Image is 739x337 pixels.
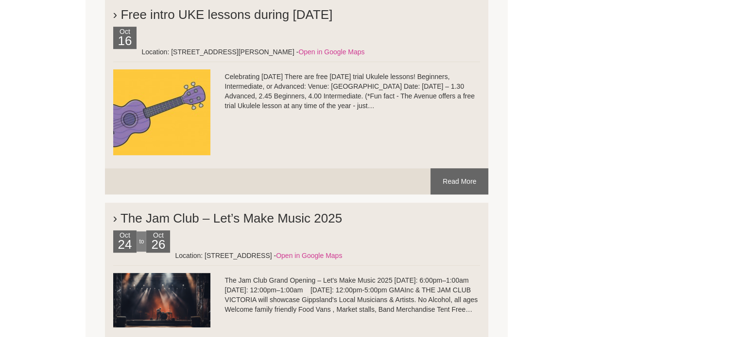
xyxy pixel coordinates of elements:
[137,231,146,252] div: to
[298,48,364,56] a: Open in Google Maps
[113,275,481,314] p: The Jam Club Grand Opening – Let's Make Music 2025 [DATE]: 6:00pm–1:00am [DATE]: 12:00pm–1:00am [...
[276,252,342,259] a: Open in Google Maps
[116,240,135,253] h2: 24
[113,251,481,260] div: Location: [STREET_ADDRESS] -
[146,230,170,253] div: Oct
[113,201,481,230] h2: › The Jam Club – Let’s Make Music 2025
[430,168,488,194] a: Read More
[113,69,210,155] img: ukulele.jpg
[113,27,137,49] div: Oct
[113,230,137,253] div: Oct
[113,273,210,327] img: Screenshot_2025-10-02_at_11.01.25%E2%80%AFAM.png
[149,240,168,253] h2: 26
[116,36,135,49] h2: 16
[113,72,481,111] p: Celebrating [DATE] There are free [DATE] trial Ukulele lessons! Beginners, Intermediate, or Advan...
[113,47,481,57] div: Location: [STREET_ADDRESS][PERSON_NAME] -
